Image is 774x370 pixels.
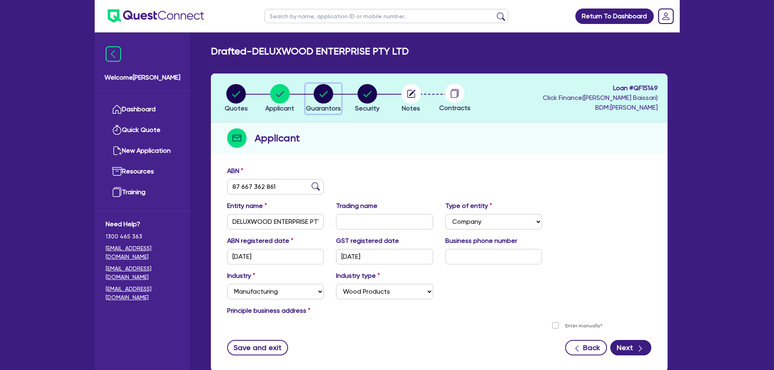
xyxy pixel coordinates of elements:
span: Welcome [PERSON_NAME] [104,73,180,82]
label: ABN [227,166,243,176]
img: quick-quote [112,125,122,135]
a: Dropdown toggle [655,6,676,27]
a: [EMAIL_ADDRESS][DOMAIN_NAME] [106,244,179,261]
button: Guarantors [306,84,341,114]
span: Notes [402,104,420,112]
button: Back [565,340,607,355]
label: ABN registered date [227,236,293,246]
span: Applicant [265,104,294,112]
span: Click Finance ( [PERSON_NAME] Baissari ) [543,94,658,102]
span: Security [355,104,379,112]
img: abn-lookup icon [312,182,320,190]
button: Quotes [224,84,248,114]
a: New Application [106,141,179,161]
span: Contracts [439,104,470,112]
span: BDM: [PERSON_NAME] [543,103,658,113]
a: [EMAIL_ADDRESS][DOMAIN_NAME] [106,285,179,302]
span: Loan # QF15149 [543,83,658,93]
button: Save and exit [227,340,288,355]
a: Training [106,182,179,203]
label: Industry [227,271,255,281]
a: Dashboard [106,99,179,120]
a: [EMAIL_ADDRESS][DOMAIN_NAME] [106,264,179,281]
label: Entity name [227,201,267,211]
button: Notes [401,84,421,114]
img: step-icon [227,128,247,148]
h2: Applicant [255,131,300,145]
input: Search by name, application ID or mobile number... [265,9,508,23]
span: Guarantors [306,104,341,112]
span: 1300 465 363 [106,232,179,241]
label: GST registered date [336,236,399,246]
a: Resources [106,161,179,182]
a: Return To Dashboard [575,9,654,24]
label: Trading name [336,201,377,211]
input: DD / MM / YYYY [227,249,324,264]
img: new-application [112,146,122,156]
label: Business phone number [445,236,517,246]
label: Enter manually? [565,322,603,330]
span: Need Help? [106,219,179,229]
a: Quick Quote [106,120,179,141]
img: quest-connect-logo-blue [108,9,204,23]
img: icon-menu-close [106,46,121,62]
input: DD / MM / YYYY [336,249,433,264]
span: Quotes [225,104,248,112]
label: Industry type [336,271,380,281]
label: Type of entity [445,201,492,211]
button: Applicant [265,84,295,114]
img: resources [112,167,122,176]
button: Next [610,340,651,355]
img: training [112,187,122,197]
label: Principle business address [227,306,310,316]
h2: Drafted - DELUXWOOD ENTERPRISE PTY LTD [211,45,409,57]
button: Security [355,84,380,114]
